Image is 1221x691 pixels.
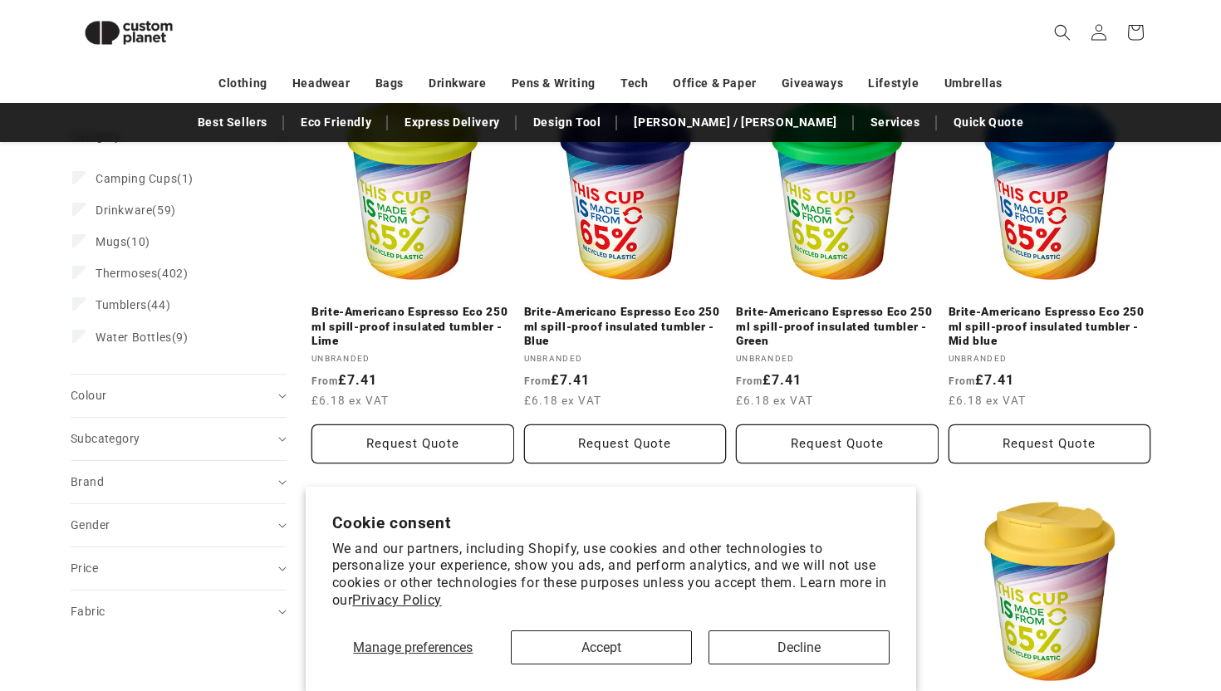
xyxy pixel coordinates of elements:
h2: Cookie consent [332,513,890,532]
summary: Search [1044,14,1081,51]
span: (59) [96,203,176,218]
a: Quick Quote [945,108,1032,137]
span: Price [71,561,98,575]
a: Pens & Writing [512,69,596,98]
summary: Fabric (0 selected) [71,591,287,633]
span: Subcategory [71,432,140,445]
button: Request Quote [311,424,514,463]
a: Headwear [292,69,351,98]
summary: Price [71,547,287,590]
span: Brand [71,475,104,488]
button: Request Quote [736,424,939,463]
a: Brite-Americano Espresso Eco 250 ml spill-proof insulated tumbler - Lime [311,305,514,349]
span: Manage preferences [353,640,473,655]
button: Manage preferences [332,630,495,664]
a: Umbrellas [944,69,1003,98]
span: (9) [96,330,189,345]
iframe: Chat Widget [936,512,1221,691]
a: Design Tool [525,108,610,137]
span: (1) [96,171,194,186]
a: Bags [375,69,404,98]
span: (402) [96,266,188,281]
summary: Colour (0 selected) [71,375,287,417]
span: Camping Cups [96,172,177,185]
span: (10) [96,234,150,249]
button: Decline [709,630,890,664]
button: Request Quote [949,424,1151,463]
p: We and our partners, including Shopify, use cookies and other technologies to personalize your ex... [332,541,890,610]
a: [PERSON_NAME] / [PERSON_NAME] [625,108,845,137]
span: (44) [96,297,170,312]
a: Lifestyle [868,69,919,98]
span: Tumblers [96,298,147,311]
span: Fabric [71,605,105,618]
span: Gender [71,518,110,532]
a: Office & Paper [673,69,756,98]
a: Drinkware [429,69,486,98]
a: Giveaways [782,69,843,98]
span: Water Bottles [96,331,172,344]
span: Mugs [96,235,126,248]
summary: Subcategory (0 selected) [71,418,287,460]
button: Request Quote [524,424,727,463]
a: Tech [620,69,648,98]
a: Eco Friendly [292,108,380,137]
a: Brite-Americano Espresso Eco 250 ml spill-proof insulated tumbler - Mid blue [949,305,1151,349]
a: Express Delivery [396,108,508,137]
a: Brite-Americano Espresso Eco 250 ml spill-proof insulated tumbler - Green [736,305,939,349]
a: Best Sellers [189,108,276,137]
summary: Gender (0 selected) [71,504,287,546]
img: Custom Planet [71,7,187,59]
a: Privacy Policy [352,592,441,608]
span: Thermoses [96,267,157,280]
button: Accept [511,630,692,664]
a: Clothing [218,69,267,98]
summary: Brand (0 selected) [71,461,287,503]
a: Services [862,108,929,137]
a: Brite-Americano Espresso Eco 250 ml spill-proof insulated tumbler - Blue [524,305,727,349]
span: Drinkware [96,203,152,217]
span: Colour [71,389,106,402]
